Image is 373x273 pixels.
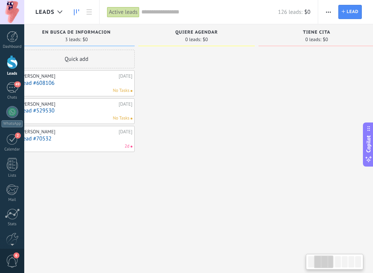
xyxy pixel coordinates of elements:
[113,115,129,122] span: No Tasks
[82,37,88,42] span: $0
[1,120,23,127] div: WhatsApp
[131,90,132,92] span: No todo assigned
[21,108,132,114] a: Lead #529530
[304,9,310,16] span: $0
[365,136,372,153] span: Copilot
[278,9,303,16] span: 126 leads:
[119,129,132,135] div: [DATE]
[323,37,328,42] span: $0
[1,222,23,227] div: Stats
[113,87,129,94] span: No Tasks
[131,146,132,148] span: Todo expired
[119,73,132,79] div: [DATE]
[21,80,132,86] a: Lead #608106
[338,5,362,19] a: Lead
[175,30,218,35] span: Quiere agendar
[185,37,201,42] span: 0 leads:
[83,5,95,19] a: List
[119,101,132,107] div: [DATE]
[262,30,371,36] div: Tiene cita
[21,136,132,142] a: Lead #70532
[21,101,117,107] div: [PERSON_NAME]
[15,133,21,139] span: 2
[1,71,23,76] div: Leads
[1,95,23,100] div: Chats
[65,37,81,42] span: 3 leads:
[21,129,117,135] div: [PERSON_NAME]
[14,81,21,87] span: 49
[18,50,135,68] div: Quick add
[1,147,23,152] div: Calendar
[107,7,140,18] div: Active leads
[1,44,23,49] div: Dashboard
[22,30,131,36] div: En busca de informacion
[323,5,334,19] button: More
[203,37,208,42] span: $0
[142,30,251,36] div: Quiere agendar
[1,173,23,178] div: Lists
[70,5,83,19] a: Leads
[131,118,132,120] span: No todo assigned
[35,9,54,16] span: Leads
[303,30,330,35] span: Tiene cita
[347,5,358,19] span: Lead
[125,143,129,150] span: 2d
[21,73,117,79] div: [PERSON_NAME]
[42,30,111,35] span: En busca de informacion
[305,37,322,42] span: 0 leads:
[13,252,19,258] span: 6
[1,198,23,202] div: Mail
